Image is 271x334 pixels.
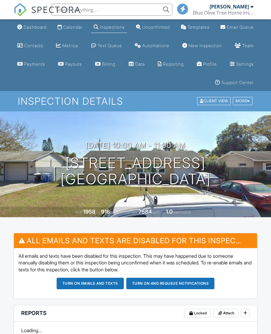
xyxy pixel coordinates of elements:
a: Dashboard [15,22,49,33]
div: Billing [102,61,115,67]
div: Text Queue [97,43,122,48]
div: Support Center [221,80,254,85]
a: Data [126,59,147,70]
a: Reporting [155,59,186,70]
div: 1.0 [166,208,173,215]
span: SPECTORA [31,3,81,16]
a: Settings [227,59,256,70]
a: Billing [93,59,118,70]
div: Automations [142,43,169,48]
div: Calendar [63,25,82,30]
a: SPECTORA [14,8,81,21]
span: sq.ft. [153,210,160,214]
a: New Inspection [180,40,224,51]
div: Settings [236,61,254,67]
div: Metrics [62,43,78,48]
input: Search everything... [51,4,172,16]
a: Payments [15,59,48,70]
a: Team [232,40,256,51]
a: Unconfirmed [134,22,172,33]
a: Email Queue [218,22,256,33]
div: Dashboard [24,25,47,30]
div: Client View [197,97,231,105]
div: 7584 [139,208,152,215]
a: Client View [197,99,232,103]
span: Lot Size [125,210,138,214]
div: Inspections [100,25,125,30]
div: Profile [203,61,217,67]
h3: All emails and texts are disabled for this inspection! [14,233,257,248]
h3: [DATE] 10:00 am - 11:00 am [86,141,185,149]
a: Company Profile [194,59,219,70]
a: Metrics [54,40,81,51]
div: Contacts [24,43,43,48]
div: 1958 [83,208,95,215]
button: Turn on emails and texts [57,278,124,289]
a: Inspections [91,22,127,33]
a: Automations (Basic) [132,40,172,51]
div: Email Queue [227,25,254,30]
p: All emails and texts have been disabled for this inspection. This may have happened due to someon... [18,253,253,273]
div: More [233,97,253,105]
div: New Inspection [189,43,222,48]
a: Templates [179,22,212,33]
h1: Inspection Details [18,96,253,106]
a: Calendar [55,22,85,33]
div: Data [135,61,145,67]
div: Templates [187,25,210,30]
span: bathrooms [174,210,191,214]
button: Turn on and Requeue Notifications [126,278,215,289]
div: Payouts [65,61,82,67]
a: Payouts [56,59,84,70]
a: Text Queue [89,40,124,51]
div: 916 [101,208,110,215]
div: Payments [24,61,45,67]
h1: [STREET_ADDRESS] [GEOGRAPHIC_DATA] [61,155,211,187]
div: Blue Olive Tree Home Inspections LLC [193,10,253,16]
div: Reporting [163,61,184,67]
a: Contacts [15,40,46,51]
div: Unconfirmed [142,25,170,30]
a: Support Center [213,77,256,88]
img: The Best Home Inspection Software - Spectora [14,3,27,16]
span: Built [76,210,82,214]
div: [PERSON_NAME] [210,4,249,10]
div: Team [242,43,254,48]
span: sq. ft. [111,210,119,214]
